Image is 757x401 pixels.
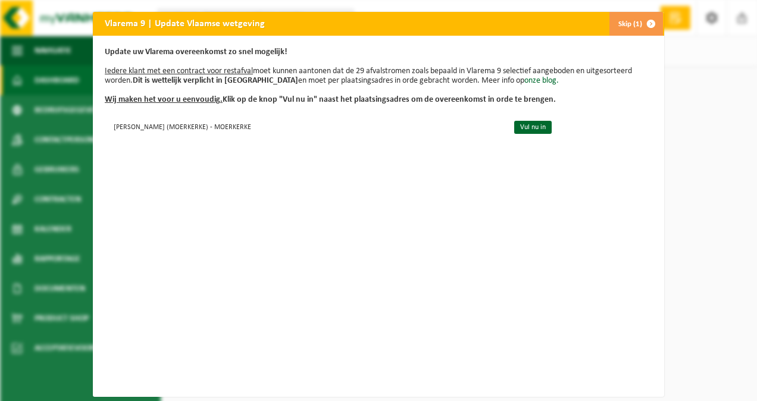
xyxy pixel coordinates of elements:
[609,12,663,36] button: Skip (1)
[105,48,287,57] b: Update uw Vlarema overeenkomst zo snel mogelijk!
[524,76,559,85] a: onze blog.
[105,67,253,76] u: Iedere klant met een contract voor restafval
[105,117,504,136] td: [PERSON_NAME] (MOERKERKE) - MOERKERKE
[105,95,556,104] b: Klik op de knop "Vul nu in" naast het plaatsingsadres om de overeenkomst in orde te brengen.
[105,48,652,105] p: moet kunnen aantonen dat de 29 afvalstromen zoals bepaald in Vlarema 9 selectief aangeboden en ui...
[93,12,277,35] h2: Vlarema 9 | Update Vlaamse wetgeving
[514,121,552,134] a: Vul nu in
[105,95,223,104] u: Wij maken het voor u eenvoudig.
[133,76,298,85] b: Dit is wettelijk verplicht in [GEOGRAPHIC_DATA]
